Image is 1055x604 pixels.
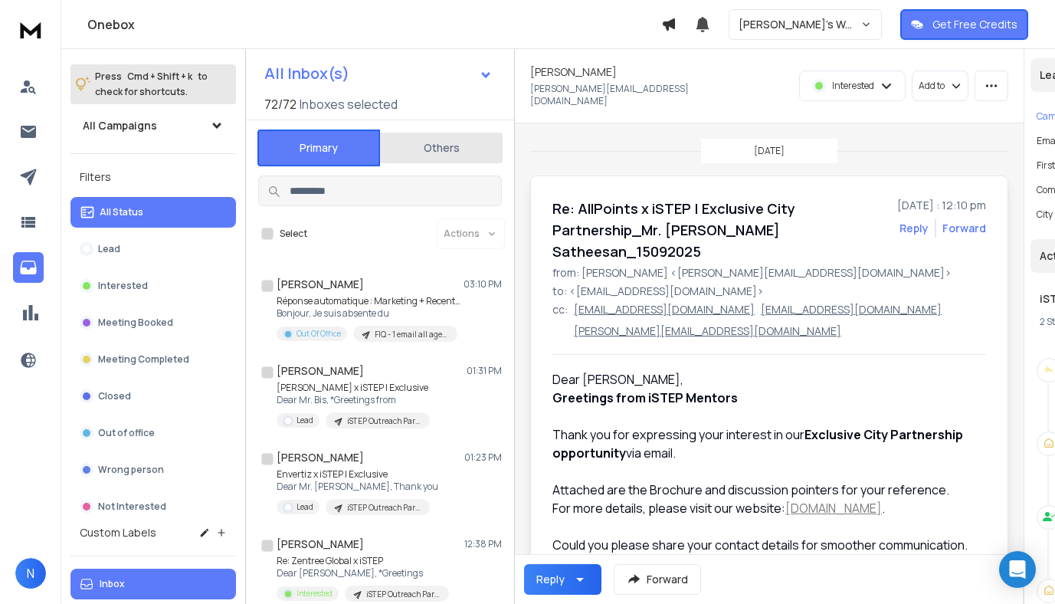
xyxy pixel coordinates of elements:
h1: [PERSON_NAME] [277,537,364,552]
p: [PERSON_NAME] x iSTEP | Exclusive [277,382,430,394]
h3: Inboxes selected [300,95,398,113]
h1: [PERSON_NAME] [530,64,617,80]
p: [EMAIL_ADDRESS][DOMAIN_NAME] [761,302,942,317]
p: 01:31 PM [467,365,502,377]
p: Lead [297,415,313,426]
p: 03:10 PM [464,278,502,291]
p: Out Of Office [297,328,341,340]
b: Greetings from iSTEP Mentors [552,389,738,406]
span: Cmd + Shift + k [125,67,195,85]
p: Interested [297,588,333,599]
p: Wrong person [98,464,164,476]
div: Open Intercom Messenger [999,551,1036,588]
button: Inbox [70,569,236,599]
button: Forward [614,564,701,595]
button: Interested [70,271,236,301]
button: All Inbox(s) [252,58,505,89]
p: Lead [297,501,313,513]
h1: Re: AllPoints x iSTEP | Exclusive City Partnership_Mr. [PERSON_NAME] Satheesan_15092025 [552,198,888,262]
p: [PERSON_NAME][EMAIL_ADDRESS][DOMAIN_NAME] [530,83,765,107]
button: Others [380,131,503,165]
div: Attached are the Brochure and discussion pointers for your reference. [552,481,974,499]
p: [EMAIL_ADDRESS][DOMAIN_NAME] [574,302,755,317]
p: Meeting Booked [98,317,173,329]
button: Not Interested [70,491,236,522]
button: Primary [257,130,380,166]
p: city [1037,208,1053,221]
p: Get Free Credits [932,17,1017,32]
p: 12:38 PM [464,538,502,550]
button: Lead [70,234,236,264]
button: Out of office [70,418,236,448]
div: Thank you for expressing your interest in our via email. [552,425,974,462]
p: [DATE] : 12:10 pm [897,198,986,213]
div: Forward [942,221,986,236]
p: Meeting Completed [98,353,189,366]
p: iSTEP Outreach Partner [366,589,440,600]
a: [DOMAIN_NAME] [785,500,882,517]
p: 01:23 PM [464,451,502,464]
p: Add to [919,80,945,92]
p: Inbox [100,578,125,590]
button: Meeting Completed [70,344,236,375]
p: [PERSON_NAME]'s Workspace [739,17,860,32]
h3: Filters [70,166,236,188]
div: Could you please share your contact details for smoother communication. [552,536,974,554]
h1: Onebox [87,15,661,34]
p: Dear [PERSON_NAME], *Greetings [277,567,449,579]
button: N [15,558,46,589]
button: Reply [524,564,601,595]
h1: [PERSON_NAME] [277,277,364,292]
p: Envertiz x iSTEP | Exclusive [277,468,438,481]
p: Dear Mr. Bis, *Greetings from [277,394,430,406]
h1: [PERSON_NAME] [277,450,364,465]
p: Réponse automatique : Marketing + Recently [277,295,460,307]
h1: All Campaigns [83,118,157,133]
p: Interested [98,280,148,292]
div: Dear [PERSON_NAME], [552,370,974,407]
button: Reply [899,221,929,236]
p: Out of office [98,427,155,439]
span: 72 / 72 [264,95,297,113]
label: Select [280,228,307,240]
p: Closed [98,390,131,402]
h1: All Inbox(s) [264,66,349,81]
button: Closed [70,381,236,412]
h1: [PERSON_NAME] [277,363,364,379]
p: iSTEP Outreach Partner [347,502,421,514]
button: All Status [70,197,236,228]
button: Meeting Booked [70,307,236,338]
p: Bonjour, Je suis absente du [277,307,460,320]
p: Not Interested [98,501,166,513]
p: Press to check for shortcuts. [95,69,208,100]
p: iSTEP Outreach Partner [347,415,421,427]
p: [PERSON_NAME][EMAIL_ADDRESS][DOMAIN_NAME] [574,323,841,339]
p: All Status [100,206,143,218]
p: Re: Zentree Global x iSTEP [277,555,449,567]
p: Interested [832,80,874,92]
p: Dear Mr. [PERSON_NAME], Thank you [277,481,438,493]
p: cc: [552,302,568,339]
p: from: [PERSON_NAME] <[PERSON_NAME][EMAIL_ADDRESS][DOMAIN_NAME]> [552,265,986,281]
h3: Custom Labels [80,525,156,540]
p: Lead [98,243,120,255]
div: For more details, please visit our website: . [552,499,974,517]
button: Get Free Credits [900,9,1028,40]
div: Reply [536,572,565,587]
p: [DATE] [754,145,785,157]
button: Wrong person [70,455,236,485]
p: FIQ - 1 email all agencies [375,329,448,340]
button: All Campaigns [70,110,236,141]
img: logo [15,15,46,44]
p: to: <[EMAIL_ADDRESS][DOMAIN_NAME]> [552,284,986,299]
